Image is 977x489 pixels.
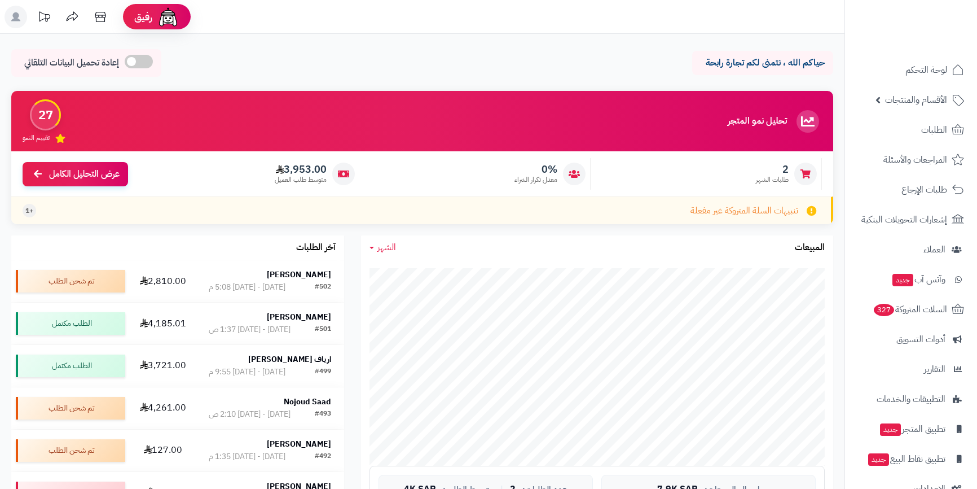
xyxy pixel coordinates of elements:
span: 327 [874,304,894,316]
h3: تحليل نمو المتجر [728,116,787,126]
td: 127.00 [130,430,196,471]
div: [DATE] - [DATE] 1:35 م [209,451,285,462]
span: جديد [868,453,889,466]
strong: [PERSON_NAME] [267,269,331,281]
span: جديد [880,423,901,436]
a: وآتس آبجديد [852,266,970,293]
span: 3,953.00 [275,163,327,176]
span: 2 [756,163,789,176]
span: عرض التحليل الكامل [49,168,120,181]
div: الطلب مكتمل [16,355,125,377]
span: طلبات الشهر [756,175,789,185]
a: عرض التحليل الكامل [23,162,128,186]
div: [DATE] - [DATE] 2:10 ص [209,409,291,420]
span: المراجعات والأسئلة [883,152,947,168]
div: #492 [315,451,331,462]
div: [DATE] - [DATE] 5:08 م [209,282,285,293]
a: المراجعات والأسئلة [852,146,970,173]
span: الأقسام والمنتجات [885,92,947,108]
span: جديد [892,274,913,286]
span: طلبات الإرجاع [901,182,947,198]
span: التطبيقات والخدمات [877,391,945,407]
div: #493 [315,409,331,420]
a: التطبيقات والخدمات [852,386,970,413]
h3: المبيعات [795,243,825,253]
span: التقارير [924,361,945,377]
a: تطبيق نقاط البيعجديد [852,446,970,473]
span: وآتس آب [891,272,945,287]
span: 0% [514,163,557,176]
span: تقييم النمو [23,133,50,143]
td: 4,185.01 [130,303,196,344]
span: تطبيق المتجر [879,421,945,437]
td: 3,721.00 [130,345,196,387]
a: أدوات التسويق [852,326,970,353]
span: العملاء [923,242,945,257]
div: تم شحن الطلب [16,270,125,292]
span: متوسط طلب العميل [275,175,327,185]
td: 4,261.00 [130,387,196,429]
span: أدوات التسويق [896,331,945,347]
span: تنبيهات السلة المتروكة غير مفعلة [690,204,798,217]
div: تم شحن الطلب [16,397,125,420]
strong: [PERSON_NAME] [267,311,331,323]
span: الشهر [377,241,396,254]
a: السلات المتروكة327 [852,296,970,323]
span: الطلبات [921,122,947,138]
span: معدل تكرار الشراء [514,175,557,185]
div: [DATE] - [DATE] 1:37 ص [209,324,291,335]
span: تطبيق نقاط البيع [867,451,945,467]
td: 2,810.00 [130,260,196,302]
div: [DATE] - [DATE] 9:55 م [209,366,285,378]
span: لوحة التحكم [905,62,947,78]
span: السلات المتروكة [873,302,947,317]
div: #499 [315,366,331,378]
strong: Nojoud Saad [284,396,331,408]
a: الطلبات [852,116,970,143]
span: إعادة تحميل البيانات التلقائي [24,56,119,69]
div: #502 [315,282,331,293]
strong: [PERSON_NAME] [267,438,331,450]
a: تحديثات المنصة [30,6,58,31]
a: العملاء [852,236,970,263]
strong: ارياف [PERSON_NAME] [248,353,331,365]
p: حياكم الله ، نتمنى لكم تجارة رابحة [701,56,825,69]
a: لوحة التحكم [852,56,970,84]
div: #501 [315,324,331,335]
a: تطبيق المتجرجديد [852,416,970,443]
span: رفيق [134,10,152,24]
a: التقارير [852,356,970,383]
a: الشهر [369,241,396,254]
h3: آخر الطلبات [296,243,336,253]
img: logo-2.png [900,32,966,55]
img: ai-face.png [157,6,179,28]
div: الطلب مكتمل [16,312,125,335]
div: تم شحن الطلب [16,439,125,462]
span: +1 [25,206,33,216]
a: طلبات الإرجاع [852,176,970,203]
span: إشعارات التحويلات البنكية [861,212,947,228]
a: إشعارات التحويلات البنكية [852,206,970,233]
